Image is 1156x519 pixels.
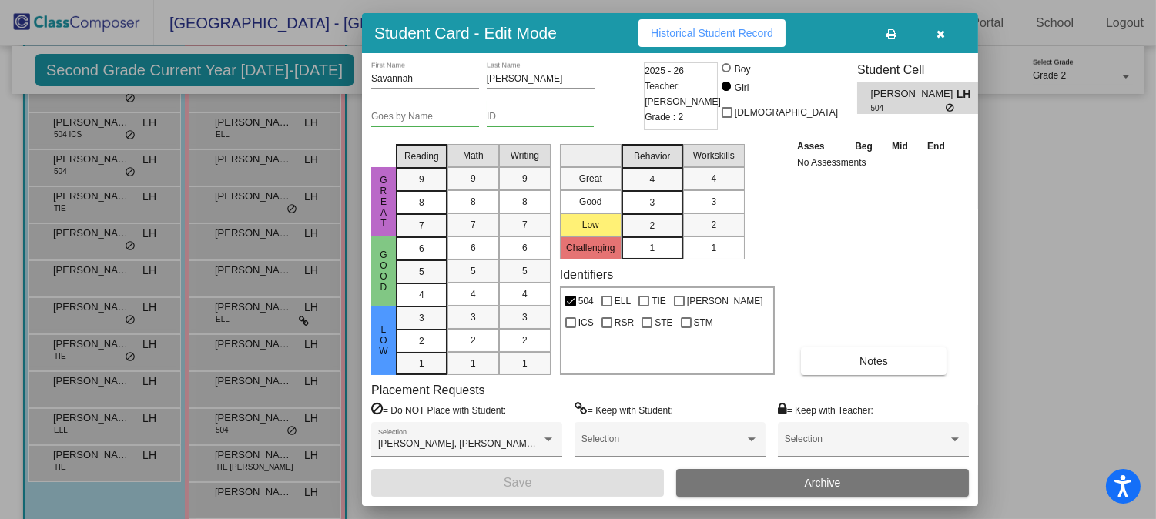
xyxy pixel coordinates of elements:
[793,138,845,155] th: Asses
[805,477,841,489] span: Archive
[522,264,528,278] span: 5
[471,287,476,301] span: 4
[615,313,634,332] span: RSR
[419,334,424,348] span: 2
[419,311,424,325] span: 3
[504,476,531,489] span: Save
[711,241,716,255] span: 1
[651,27,773,39] span: Historical Student Record
[793,155,955,170] td: No Assessments
[883,138,917,155] th: Mid
[419,265,424,279] span: 5
[419,357,424,370] span: 1
[711,195,716,209] span: 3
[655,313,672,332] span: STE
[645,63,684,79] span: 2025 - 26
[649,172,655,186] span: 4
[377,249,390,293] span: Good
[575,402,673,417] label: = Keep with Student:
[801,347,947,375] button: Notes
[871,86,957,102] span: [PERSON_NAME]
[857,62,991,77] h3: Student Cell
[377,175,390,229] span: Great
[419,196,424,209] span: 8
[735,103,838,122] span: [DEMOGRAPHIC_DATA]
[652,292,666,310] span: TIE
[471,195,476,209] span: 8
[645,79,721,109] span: Teacher: [PERSON_NAME]
[694,313,713,332] span: STM
[522,310,528,324] span: 3
[687,292,763,310] span: [PERSON_NAME]
[778,402,873,417] label: = Keep with Teacher:
[615,292,631,310] span: ELL
[871,102,946,114] span: 504
[522,195,528,209] span: 8
[419,172,424,186] span: 9
[522,287,528,301] span: 4
[638,19,786,47] button: Historical Student Record
[377,324,390,357] span: Low
[471,357,476,370] span: 1
[859,355,888,367] span: Notes
[419,219,424,233] span: 7
[371,402,506,417] label: = Do NOT Place with Student:
[371,112,479,122] input: goes by name
[522,241,528,255] span: 6
[419,288,424,302] span: 4
[645,109,683,125] span: Grade : 2
[511,149,539,162] span: Writing
[560,267,613,282] label: Identifiers
[463,149,484,162] span: Math
[957,86,978,102] span: LH
[471,264,476,278] span: 5
[634,149,670,163] span: Behavior
[649,241,655,255] span: 1
[693,149,735,162] span: Workskills
[471,241,476,255] span: 6
[522,172,528,186] span: 9
[374,23,557,42] h3: Student Card - Edit Mode
[371,469,664,497] button: Save
[419,242,424,256] span: 6
[471,333,476,347] span: 2
[917,138,954,155] th: End
[734,62,751,76] div: Boy
[471,218,476,232] span: 7
[522,357,528,370] span: 1
[378,438,616,449] span: [PERSON_NAME], [PERSON_NAME], [PERSON_NAME]
[734,81,749,95] div: Girl
[711,172,716,186] span: 4
[578,313,594,332] span: ICS
[649,196,655,209] span: 3
[711,218,716,232] span: 2
[471,310,476,324] span: 3
[522,333,528,347] span: 2
[471,172,476,186] span: 9
[404,149,439,163] span: Reading
[649,219,655,233] span: 2
[522,218,528,232] span: 7
[371,383,485,397] label: Placement Requests
[676,469,969,497] button: Archive
[845,138,882,155] th: Beg
[578,292,594,310] span: 504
